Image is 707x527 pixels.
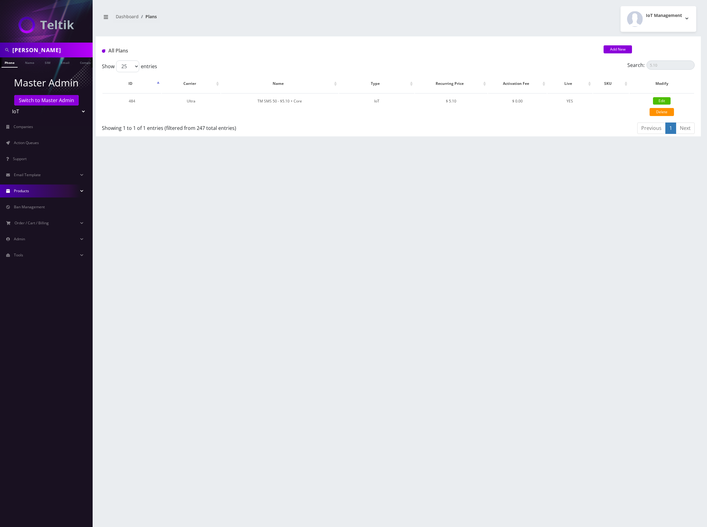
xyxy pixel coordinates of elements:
th: ID: activate to sort column descending [102,75,161,93]
th: SKU: activate to sort column ascending [593,75,629,93]
span: Order / Cart / Billing [15,220,49,226]
a: Add New [604,45,632,53]
nav: breadcrumb [100,10,394,28]
span: Admin [14,236,25,242]
a: Next [676,122,695,134]
button: IoT Management [621,6,696,32]
td: YES [547,93,592,119]
a: Email [58,57,73,67]
a: Previous [637,122,666,134]
a: Phone [2,57,18,68]
th: Live: activate to sort column ascending [547,75,592,93]
h1: All Plans [102,48,594,54]
label: Search: [627,60,695,70]
input: Search: [646,60,695,70]
span: Products [14,188,29,193]
th: Name: activate to sort column ascending [221,75,338,93]
input: Search in Company [12,44,91,56]
td: 484 [102,93,161,119]
div: Showing 1 to 1 of 1 entries (filtered from 247 total entries) [102,122,394,132]
h2: IoT Management [646,13,682,18]
span: Action Queues [14,140,39,145]
td: $ 0.00 [488,93,547,119]
label: Show entries [102,60,157,72]
a: Company [77,57,98,67]
th: Recurring Price: activate to sort column ascending [415,75,487,93]
span: Companies [14,124,33,129]
select: Showentries [116,60,139,72]
th: Modify [630,75,694,93]
span: Support [13,156,27,161]
span: Email Template [14,172,41,177]
span: Ban Management [14,204,45,210]
td: IoT [339,93,414,119]
a: Edit [653,97,671,105]
img: IoT [19,17,74,33]
a: Switch to Master Admin [14,95,79,106]
th: Activation Fee: activate to sort column ascending [488,75,547,93]
span: Tools [14,252,23,258]
a: Dashboard [116,14,139,19]
th: Carrier: activate to sort column ascending [162,75,220,93]
td: Ultra [162,93,220,119]
td: TM SMS 50 - $5.10 + Core [221,93,338,119]
a: Name [22,57,37,67]
a: SIM [42,57,53,67]
a: 1 [665,122,676,134]
th: Type: activate to sort column ascending [339,75,414,93]
li: Plans [139,13,157,20]
td: $ 5.10 [415,93,487,119]
a: Delete [650,108,674,116]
